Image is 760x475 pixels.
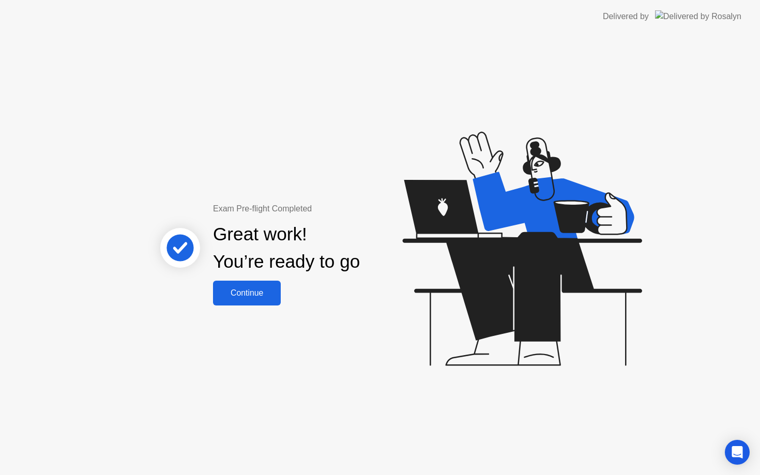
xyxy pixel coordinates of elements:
[213,203,427,215] div: Exam Pre-flight Completed
[655,10,741,22] img: Delivered by Rosalyn
[216,288,278,298] div: Continue
[213,221,360,275] div: Great work! You’re ready to go
[603,10,649,23] div: Delivered by
[213,281,281,305] button: Continue
[725,440,750,465] div: Open Intercom Messenger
